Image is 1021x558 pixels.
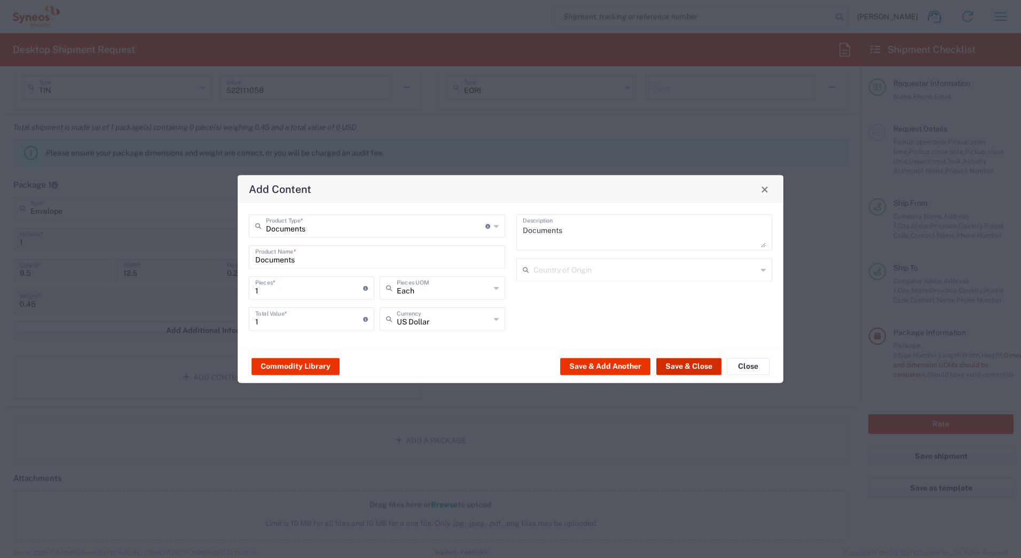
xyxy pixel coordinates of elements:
[252,358,340,375] button: Commodity Library
[727,358,769,375] button: Close
[757,182,772,197] button: Close
[560,358,650,375] button: Save & Add Another
[656,358,721,375] button: Save & Close
[249,181,311,197] h4: Add Content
